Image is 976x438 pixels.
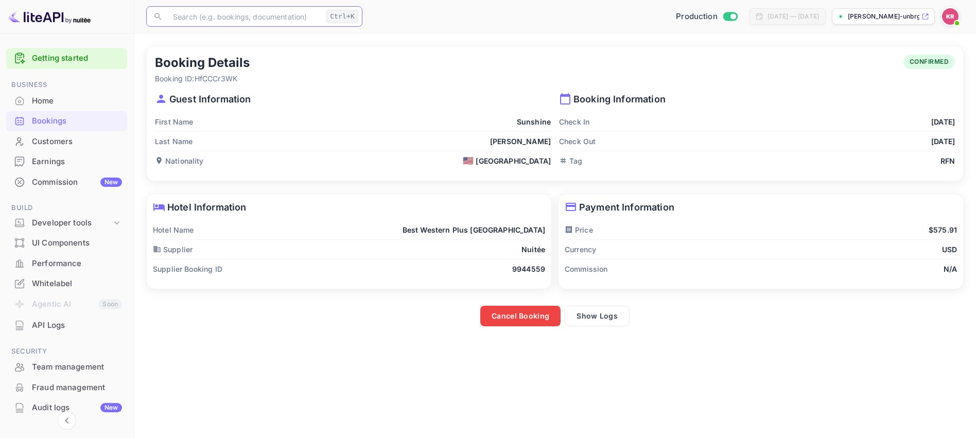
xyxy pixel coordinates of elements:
[32,156,122,168] div: Earnings
[565,244,596,255] p: Currency
[6,111,127,131] div: Bookings
[848,12,919,21] p: [PERSON_NAME]-unbrg.[PERSON_NAME]...
[931,116,955,127] p: [DATE]
[565,306,630,326] button: Show Logs
[6,132,127,151] a: Customers
[6,91,127,110] a: Home
[565,264,608,274] p: Commission
[153,244,193,255] p: Supplier
[6,346,127,357] span: Security
[32,95,122,107] div: Home
[463,155,551,166] div: [GEOGRAPHIC_DATA]
[565,224,593,235] p: Price
[6,378,127,398] div: Fraud management
[32,382,122,394] div: Fraud management
[512,264,545,274] p: 9944559
[6,357,127,376] a: Team management
[6,152,127,171] a: Earnings
[490,136,551,147] p: [PERSON_NAME]
[559,92,955,106] p: Booking Information
[6,398,127,418] div: Audit logsNew
[565,200,957,214] p: Payment Information
[6,274,127,293] a: Whitelabel
[153,264,222,274] p: Supplier Booking ID
[155,73,250,84] p: Booking ID: HfCCCr3WK
[521,244,545,255] p: Nuitée
[153,200,545,214] p: Hotel Information
[6,172,127,191] a: CommissionNew
[517,116,551,127] p: Sunshine
[559,116,589,127] p: Check In
[480,306,561,326] button: Cancel Booking
[32,52,122,64] a: Getting started
[6,132,127,152] div: Customers
[6,48,127,69] div: Getting started
[155,116,194,127] p: First Name
[155,155,204,166] p: Nationality
[6,152,127,172] div: Earnings
[6,274,127,294] div: Whitelabel
[929,224,957,235] p: $575.91
[6,254,127,273] a: Performance
[32,136,122,148] div: Customers
[326,10,358,23] div: Ctrl+K
[6,316,127,336] div: API Logs
[32,217,112,229] div: Developer tools
[100,403,122,412] div: New
[32,237,122,249] div: UI Components
[463,156,474,165] span: 🇺🇸
[58,411,76,430] button: Collapse navigation
[167,6,322,27] input: Search (e.g. bookings, documentation)
[32,402,122,414] div: Audit logs
[6,233,127,253] div: UI Components
[942,8,958,25] img: Kobus Roux
[6,398,127,417] a: Audit logsNew
[155,92,551,106] p: Guest Information
[32,278,122,290] div: Whitelabel
[6,111,127,130] a: Bookings
[32,258,122,270] div: Performance
[6,202,127,214] span: Build
[931,136,955,147] p: [DATE]
[100,178,122,187] div: New
[768,12,819,21] div: [DATE] — [DATE]
[6,172,127,192] div: CommissionNew
[6,357,127,377] div: Team management
[940,155,955,166] p: RFN
[6,79,127,91] span: Business
[944,264,957,274] p: N/A
[6,254,127,274] div: Performance
[32,177,122,188] div: Commission
[559,136,596,147] p: Check Out
[6,378,127,397] a: Fraud management
[903,57,955,66] span: CONFIRMED
[8,8,91,25] img: LiteAPI logo
[403,224,545,235] p: Best Western Plus [GEOGRAPHIC_DATA]
[155,136,193,147] p: Last Name
[942,244,957,255] p: USD
[32,361,122,373] div: Team management
[676,11,718,23] span: Production
[155,55,250,71] h5: Booking Details
[32,320,122,331] div: API Logs
[6,214,127,232] div: Developer tools
[6,91,127,111] div: Home
[6,316,127,335] a: API Logs
[672,11,741,23] div: Switch to Sandbox mode
[6,233,127,252] a: UI Components
[32,115,122,127] div: Bookings
[153,224,194,235] p: Hotel Name
[559,155,582,166] p: Tag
